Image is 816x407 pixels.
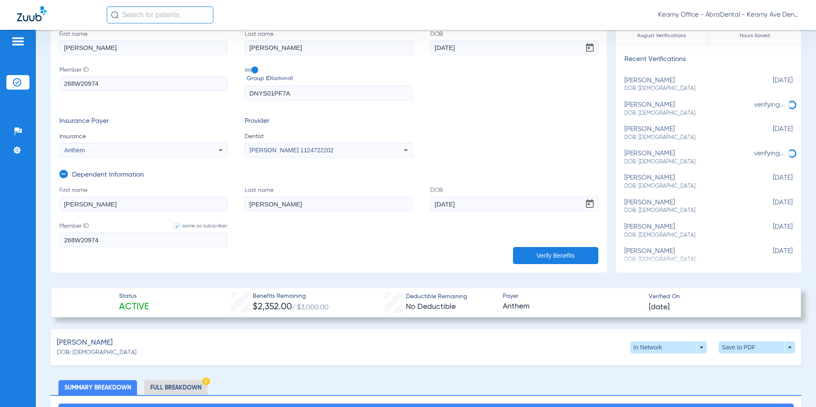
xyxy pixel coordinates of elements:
[57,348,137,357] span: DOB: [DEMOGRAPHIC_DATA]
[719,341,795,353] button: Save to PDF
[119,301,149,313] span: Active
[624,199,750,215] div: [PERSON_NAME]
[773,366,816,407] iframe: Chat Widget
[17,6,47,21] img: Zuub Logo
[202,378,210,385] img: Hazard
[58,380,137,395] li: Summary Breakdown
[658,11,799,19] span: Kearny Office - AbraDental - Kearny Ave Dental, LLC - Kearny General
[292,304,329,311] span: / $3,000.00
[581,39,598,56] button: Open calendar
[750,247,793,263] span: [DATE]
[624,207,750,215] span: DOB: [DEMOGRAPHIC_DATA]
[245,30,413,55] label: Last name
[245,197,413,211] input: Last name
[250,147,334,154] span: [PERSON_NAME] 1124722202
[57,337,113,348] span: [PERSON_NAME]
[430,197,598,211] input: DOBOpen calendar
[750,223,793,239] span: [DATE]
[59,197,227,211] input: First name
[245,41,413,55] input: Last name
[59,30,227,55] label: First name
[624,150,750,166] div: [PERSON_NAME]
[245,186,413,211] label: Last name
[430,186,598,211] label: DOB
[708,32,801,40] span: Hours Saved
[624,232,750,239] span: DOB: [DEMOGRAPHIC_DATA]
[406,303,456,311] span: No Deductible
[59,66,227,101] label: Member ID
[64,147,85,154] span: Anthem
[649,302,670,313] span: [DATE]
[271,74,293,83] small: (optional)
[59,222,227,247] label: Member ID
[750,199,793,215] span: [DATE]
[11,36,25,47] img: hamburger-icon
[111,11,119,19] img: Search Icon
[165,222,227,230] label: same as subscriber
[750,125,793,141] span: [DATE]
[107,6,213,23] input: Search for patients
[624,85,750,93] span: DOB: [DEMOGRAPHIC_DATA]
[245,132,413,141] span: Dentist
[119,292,149,301] span: Status
[754,102,785,108] span: verifying...
[754,150,785,157] span: verifying...
[624,134,750,142] span: DOB: [DEMOGRAPHIC_DATA]
[503,301,641,312] span: Anthem
[624,247,750,263] div: [PERSON_NAME]
[59,132,227,141] span: Insurance
[247,74,413,83] span: Group ID
[581,195,598,212] button: Open calendar
[72,171,144,180] h3: Dependent Information
[430,30,598,55] label: DOB
[59,41,227,55] input: First name
[649,292,787,301] span: Verified On
[245,117,413,126] h3: Provider
[624,183,750,190] span: DOB: [DEMOGRAPHIC_DATA]
[624,174,750,190] div: [PERSON_NAME]
[503,292,641,301] span: Payer
[513,247,598,264] button: Verify Benefits
[253,292,329,301] span: Benefits Remaining
[750,77,793,93] span: [DATE]
[59,117,227,126] h3: Insurance Payer
[624,77,750,93] div: [PERSON_NAME]
[616,32,708,40] span: August Verifications
[750,174,793,190] span: [DATE]
[624,158,750,166] span: DOB: [DEMOGRAPHIC_DATA]
[59,186,227,211] label: First name
[630,341,707,353] button: In Network
[430,41,598,55] input: DOBOpen calendar
[624,223,750,239] div: [PERSON_NAME]
[144,380,207,395] li: Full Breakdown
[624,125,750,141] div: [PERSON_NAME]
[406,292,467,301] span: Deductible Remaining
[624,110,750,117] span: DOB: [DEMOGRAPHIC_DATA]
[624,101,750,117] div: [PERSON_NAME]
[59,233,227,247] input: Member IDsame as subscriber
[616,55,801,64] h3: Recent Verifications
[59,76,227,91] input: Member ID
[253,302,292,311] span: $2,352.00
